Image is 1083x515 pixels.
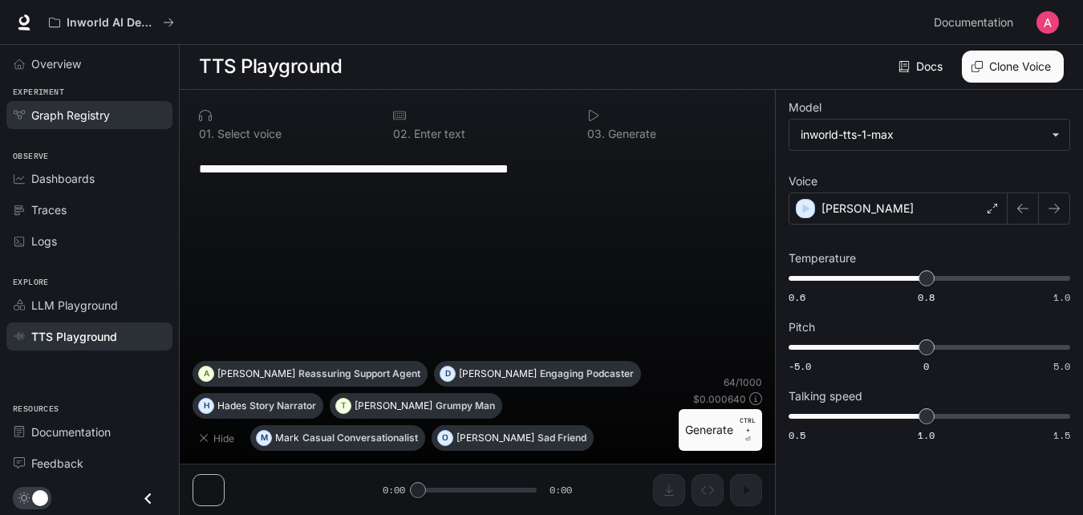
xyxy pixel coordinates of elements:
button: O[PERSON_NAME]Sad Friend [432,425,594,451]
button: User avatar [1032,6,1064,39]
p: ⏎ [740,416,756,444]
a: Logs [6,227,172,255]
a: Overview [6,50,172,78]
a: Graph Registry [6,101,172,129]
div: H [199,393,213,419]
button: Close drawer [130,482,166,515]
span: Dark mode toggle [32,489,48,506]
button: T[PERSON_NAME]Grumpy Man [330,393,502,419]
p: Inworld AI Demos [67,16,156,30]
p: Temperature [789,253,856,264]
span: Documentation [934,13,1013,33]
p: Generate [605,128,656,140]
span: Overview [31,55,81,72]
p: [PERSON_NAME] [355,401,432,411]
div: T [336,393,351,419]
p: Sad Friend [537,433,586,443]
span: 1.0 [1053,290,1070,304]
span: TTS Playground [31,328,117,345]
a: Documentation [927,6,1025,39]
div: D [440,361,455,387]
button: Clone Voice [962,51,1064,83]
p: 0 1 . [199,128,214,140]
button: MMarkCasual Conversationalist [250,425,425,451]
p: Pitch [789,322,815,333]
button: D[PERSON_NAME]Engaging Podcaster [434,361,641,387]
a: Docs [895,51,949,83]
p: Voice [789,176,817,187]
span: 1.5 [1053,428,1070,442]
p: 0 3 . [587,128,605,140]
span: Dashboards [31,170,95,187]
div: M [257,425,271,451]
div: A [199,361,213,387]
a: Documentation [6,418,172,446]
button: A[PERSON_NAME]Reassuring Support Agent [193,361,428,387]
p: Reassuring Support Agent [298,369,420,379]
p: Story Narrator [249,401,316,411]
span: Logs [31,233,57,249]
span: Traces [31,201,67,218]
span: 0.5 [789,428,805,442]
div: O [438,425,452,451]
p: Hades [217,401,246,411]
p: Talking speed [789,391,862,402]
button: HHadesStory Narrator [193,393,323,419]
span: 0 [923,359,929,373]
p: 0 2 . [393,128,411,140]
a: TTS Playground [6,322,172,351]
p: Grumpy Man [436,401,495,411]
button: Hide [193,425,244,451]
p: Select voice [214,128,282,140]
p: Casual Conversationalist [302,433,418,443]
p: Enter text [411,128,465,140]
a: LLM Playground [6,291,172,319]
p: [PERSON_NAME] [217,369,295,379]
span: LLM Playground [31,297,118,314]
p: Mark [275,433,299,443]
p: [PERSON_NAME] [459,369,537,379]
p: Engaging Podcaster [540,369,634,379]
span: Feedback [31,455,83,472]
span: 1.0 [918,428,935,442]
span: 0.6 [789,290,805,304]
p: [PERSON_NAME] [821,201,914,217]
div: inworld-tts-1-max [789,120,1069,150]
p: Model [789,102,821,113]
button: All workspaces [42,6,181,39]
img: User avatar [1036,11,1059,34]
a: Traces [6,196,172,224]
p: $ 0.000640 [693,392,746,406]
h1: TTS Playground [199,51,342,83]
span: Graph Registry [31,107,110,124]
span: Documentation [31,424,111,440]
p: CTRL + [740,416,756,435]
a: Feedback [6,449,172,477]
span: 5.0 [1053,359,1070,373]
span: 0.8 [918,290,935,304]
button: GenerateCTRL +⏎ [679,409,762,451]
p: [PERSON_NAME] [456,433,534,443]
a: Dashboards [6,164,172,193]
span: -5.0 [789,359,811,373]
div: inworld-tts-1-max [801,127,1044,143]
